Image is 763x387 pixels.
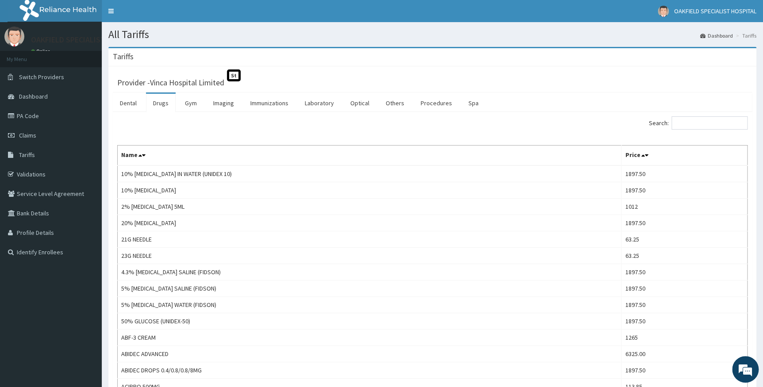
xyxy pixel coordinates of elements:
td: 6325.00 [621,346,748,362]
td: 1012 [621,199,748,215]
a: Imaging [206,94,241,112]
td: 5% [MEDICAL_DATA] WATER (FIDSON) [118,297,621,313]
td: 4.3% [MEDICAL_DATA] SALINE (FIDSON) [118,264,621,280]
td: 23G NEEDLE [118,248,621,264]
span: Switch Providers [19,73,64,81]
label: Search: [649,116,748,130]
h3: Tariffs [113,53,134,61]
td: 10% [MEDICAL_DATA] IN WATER (UNIDEX 10) [118,165,621,182]
td: 2% [MEDICAL_DATA] 5ML [118,199,621,215]
td: 50% GLUCOSE (UNIDEX-50) [118,313,621,330]
td: ABIDEC DROPS 0.4/0.8/0.8/8MG [118,362,621,379]
td: 1897.50 [621,280,748,297]
a: Dashboard [700,32,733,39]
span: Dashboard [19,92,48,100]
p: OAKFIELD SPECIALIST HOSPITAL [31,36,142,44]
img: User Image [4,27,24,46]
h1: All Tariffs [108,29,756,40]
a: Spa [461,94,486,112]
td: 21G NEEDLE [118,231,621,248]
td: 1897.50 [621,182,748,199]
td: 1897.50 [621,297,748,313]
th: Price [621,146,748,166]
span: Claims [19,131,36,139]
td: 1897.50 [621,165,748,182]
span: OAKFIELD SPECIALIST HOSPITAL [674,7,756,15]
td: 1897.50 [621,313,748,330]
a: Others [379,94,411,112]
td: 20% [MEDICAL_DATA] [118,215,621,231]
a: Online [31,48,52,54]
a: Drugs [146,94,176,112]
th: Name [118,146,621,166]
a: Optical [343,94,376,112]
td: ABIDEC ADVANCED [118,346,621,362]
td: 5% [MEDICAL_DATA] SALINE (FIDSON) [118,280,621,297]
a: Immunizations [243,94,295,112]
td: 1265 [621,330,748,346]
td: 63.25 [621,231,748,248]
td: 10% [MEDICAL_DATA] [118,182,621,199]
td: 1897.50 [621,215,748,231]
span: Tariffs [19,151,35,159]
a: Gym [178,94,204,112]
td: 63.25 [621,248,748,264]
li: Tariffs [734,32,756,39]
td: ABF-3 CREAM [118,330,621,346]
a: Laboratory [298,94,341,112]
input: Search: [671,116,748,130]
img: User Image [658,6,669,17]
td: 1897.50 [621,362,748,379]
td: 1897.50 [621,264,748,280]
span: St [227,69,241,81]
h3: Provider - Vinca Hospital Limited [117,79,224,87]
a: Dental [113,94,144,112]
a: Procedures [414,94,459,112]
